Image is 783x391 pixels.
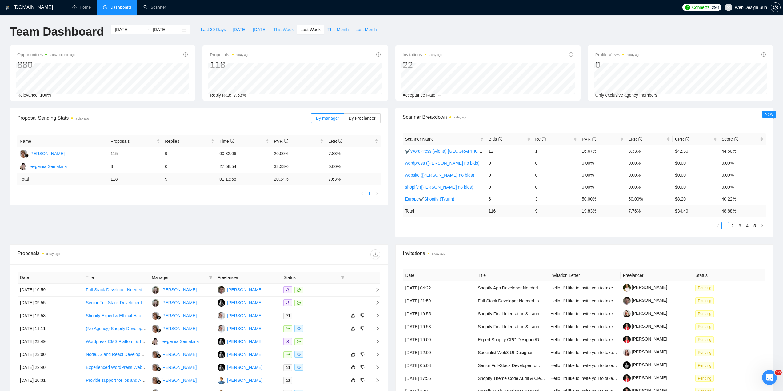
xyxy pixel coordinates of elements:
span: info-circle [338,139,342,143]
span: Pending [695,362,714,369]
td: 0 [486,169,533,181]
a: Europe✔Shopify (Tyurin) [405,197,454,201]
a: [PERSON_NAME] [623,337,667,341]
span: like [351,378,355,383]
img: gigradar-bm.png [157,315,161,320]
span: Last Week [300,26,321,33]
span: Invitations [403,51,442,58]
span: filter [209,276,213,279]
td: 33.33% [271,160,326,173]
img: c1gL6zrSnaLfgYKYkFATEphiaYUktmWufcnFf0LjwKMSqAgMgbkjeeCFT-2vzQzOoS [623,361,631,369]
a: MC[PERSON_NAME] [20,151,65,156]
button: setting [771,2,781,12]
a: homeHome [72,5,91,10]
td: $0.00 [673,157,719,169]
a: [PERSON_NAME] [623,285,667,290]
button: like [350,325,357,332]
a: Pending [695,376,716,381]
span: Proposals [110,138,155,145]
span: dislike [360,326,365,331]
span: Opportunities [17,51,75,58]
span: Relevance [17,93,38,98]
a: MC[PERSON_NAME] [152,313,197,318]
span: left [360,192,364,196]
span: info-circle [761,52,766,57]
td: 0 [486,157,533,169]
button: Last 30 Days [197,25,229,34]
span: mail [286,378,290,382]
img: YY [218,351,225,358]
a: Expert Shopify CPG Designer/Developer Needed [478,337,572,342]
div: 880 [17,59,75,71]
span: dislike [360,313,365,318]
span: info-circle [284,139,288,143]
img: MC [152,325,159,333]
a: [PERSON_NAME] [623,349,667,354]
span: info-circle [376,52,381,57]
a: ✔WordPress (Alena) [GEOGRAPHIC_DATA] [405,149,493,154]
a: OB[PERSON_NAME] [152,300,197,305]
img: IS [218,312,225,320]
td: 0.00% [626,181,673,193]
span: like [351,313,355,318]
span: New [765,112,773,117]
span: message [297,301,301,305]
td: 8.33% [626,145,673,157]
span: 100% [40,93,51,98]
td: Total [17,173,108,185]
a: Shopify App Developer Needed – TCGplayer API Order Integration [478,285,605,290]
li: Next Page [373,190,381,197]
button: This Week [270,25,297,34]
span: Connects: [692,4,710,11]
div: Ievgeniia Semakina [161,338,199,345]
div: [PERSON_NAME] [161,299,197,306]
button: dislike [359,351,366,358]
span: Time [219,139,234,144]
td: 7.63 % [326,173,380,185]
a: Shopify Theme Code Audit & Cleanup - Impulse Theme [478,376,584,381]
td: 0.00% [719,169,766,181]
a: 1 [722,222,729,229]
a: ISIevgeniia Semakina [20,164,67,169]
span: [DATE] [233,26,246,33]
a: IS[PERSON_NAME] [218,313,262,318]
button: left [358,190,366,197]
a: wordpress ([PERSON_NAME] no bids) [405,161,480,166]
span: dislike [360,378,365,383]
span: filter [341,276,345,279]
td: 12 [486,145,533,157]
a: [PERSON_NAME] [623,298,667,303]
td: 0.00% [579,157,626,169]
span: message [297,340,301,343]
span: Pending [695,310,714,317]
td: 0 [486,181,533,193]
div: [PERSON_NAME] [161,325,197,332]
span: Pending [695,323,714,330]
img: gigradar-bm.png [157,367,161,371]
span: download [371,252,380,257]
li: 1 [366,190,373,197]
span: 10 [775,370,782,375]
span: to [145,27,150,32]
img: IS [218,325,225,333]
td: 20.34 % [271,173,326,185]
td: $0.00 [673,181,719,193]
li: Next Page [758,222,766,229]
td: 0.00% [719,157,766,169]
a: Shopify Expert & Ethical Hacker for Print-on-Demand Store [86,313,199,318]
a: YY[PERSON_NAME] [218,365,262,369]
time: a day ago [627,53,640,57]
span: Last Month [355,26,377,33]
span: CPR [675,137,689,142]
span: This Month [327,26,349,33]
td: 115 [108,147,162,160]
td: 27:58:54 [217,160,271,173]
button: right [758,222,766,229]
span: By Freelancer [349,116,375,121]
a: Senior Full-Stack Developer for AI Car Shopping App [86,300,187,305]
td: 0 [533,169,580,181]
input: Start date [115,26,143,33]
span: info-circle [685,137,689,141]
div: [PERSON_NAME] [227,338,262,345]
a: 1 [366,190,373,197]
